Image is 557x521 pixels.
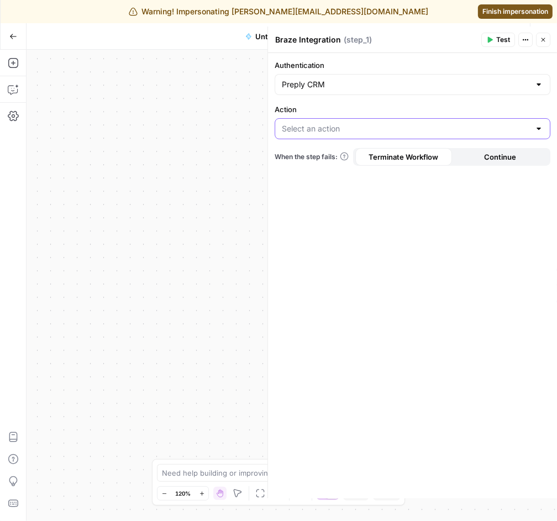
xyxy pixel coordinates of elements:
span: Untitled [255,31,283,42]
span: Finish impersonation [482,7,548,17]
button: Test [481,33,515,47]
a: When the step fails: [275,152,349,162]
input: Preply CRM [282,79,530,90]
a: Finish impersonation [478,4,553,19]
span: Terminate Workflow [369,151,438,162]
span: 120% [175,489,191,498]
span: ( step_1 ) [344,34,372,45]
label: Authentication [275,60,550,71]
input: Select an action [282,123,530,134]
label: Action [275,104,550,115]
div: Warning! Impersonating [PERSON_NAME][EMAIL_ADDRESS][DOMAIN_NAME] [129,6,429,17]
span: Test [496,35,510,45]
textarea: Braze Integration [275,34,341,45]
button: Continue [452,148,549,166]
span: Continue [484,151,516,162]
button: Untitled [239,28,290,45]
